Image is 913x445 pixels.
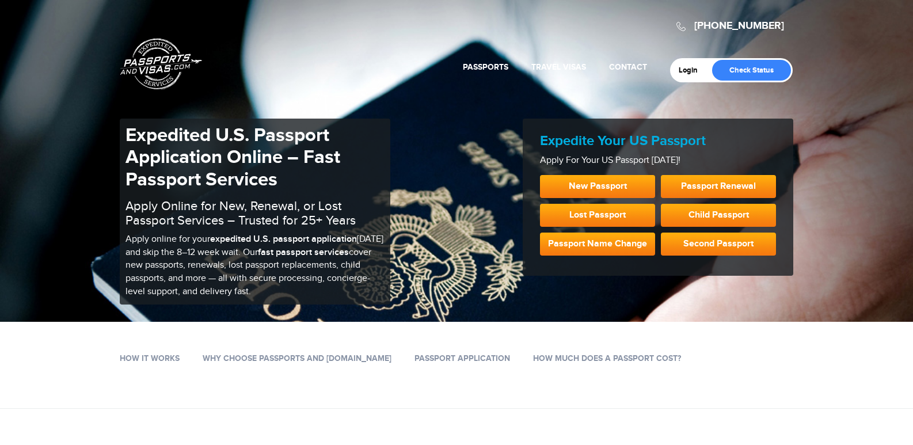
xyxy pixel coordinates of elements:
[712,60,791,81] a: Check Status
[531,62,586,72] a: Travel Visas
[540,204,655,227] a: Lost Passport
[125,124,385,191] h1: Expedited U.S. Passport Application Online – Fast Passport Services
[258,247,349,258] b: fast passport services
[661,175,776,198] a: Passport Renewal
[125,199,385,227] h2: Apply Online for New, Renewal, or Lost Passport Services – Trusted for 25+ Years
[120,353,180,363] a: How it works
[540,154,776,168] p: Apply For Your US Passport [DATE]!
[120,38,202,90] a: Passports & [DOMAIN_NAME]
[125,233,385,299] p: Apply online for your [DATE] and skip the 8–12 week wait. Our cover new passports, renewals, lost...
[210,234,357,245] b: expedited U.S. passport application
[414,353,510,363] a: Passport Application
[609,62,647,72] a: Contact
[533,353,681,363] a: How Much Does a Passport Cost?
[679,66,706,75] a: Login
[661,204,776,227] a: Child Passport
[694,20,784,32] a: [PHONE_NUMBER]
[540,133,776,150] h2: Expedite Your US Passport
[661,233,776,256] a: Second Passport
[540,233,655,256] a: Passport Name Change
[203,353,391,363] a: Why Choose Passports and [DOMAIN_NAME]
[540,175,655,198] a: New Passport
[463,62,508,72] a: Passports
